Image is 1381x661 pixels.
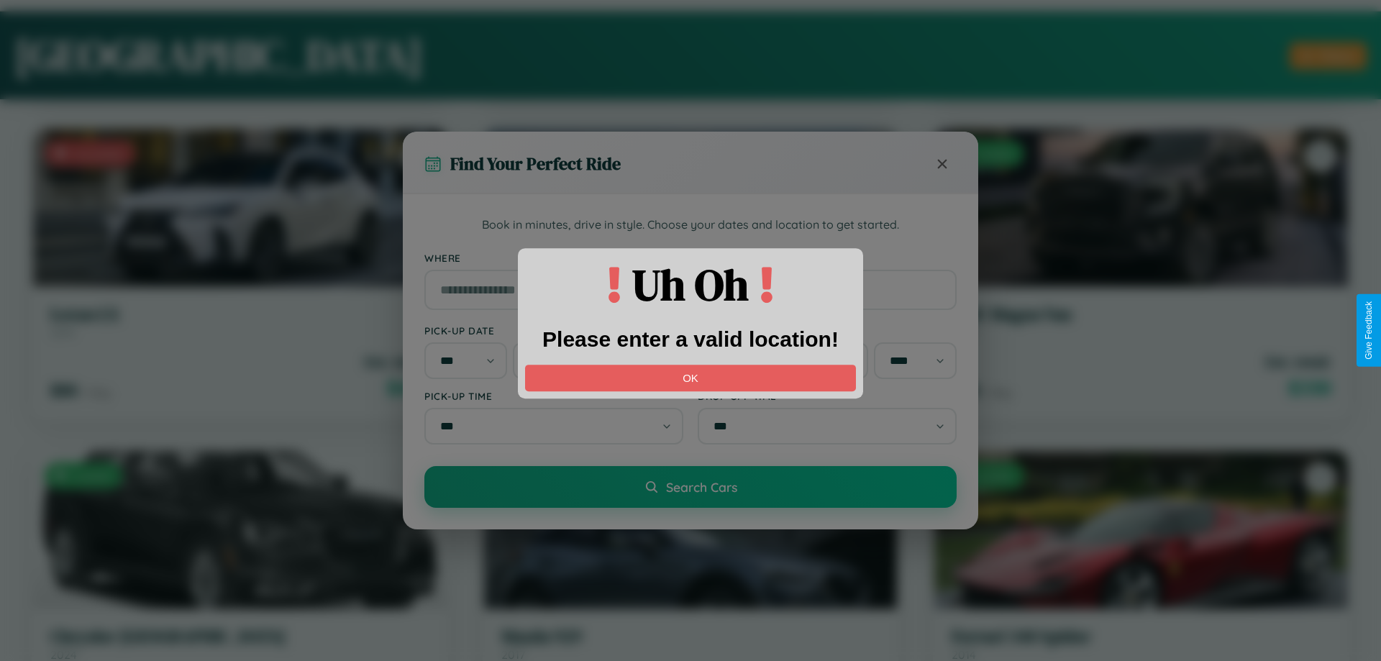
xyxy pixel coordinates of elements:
[424,252,957,264] label: Where
[450,152,621,175] h3: Find Your Perfect Ride
[698,324,957,337] label: Drop-off Date
[424,324,683,337] label: Pick-up Date
[698,390,957,402] label: Drop-off Time
[424,216,957,234] p: Book in minutes, drive in style. Choose your dates and location to get started.
[666,479,737,495] span: Search Cars
[424,390,683,402] label: Pick-up Time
